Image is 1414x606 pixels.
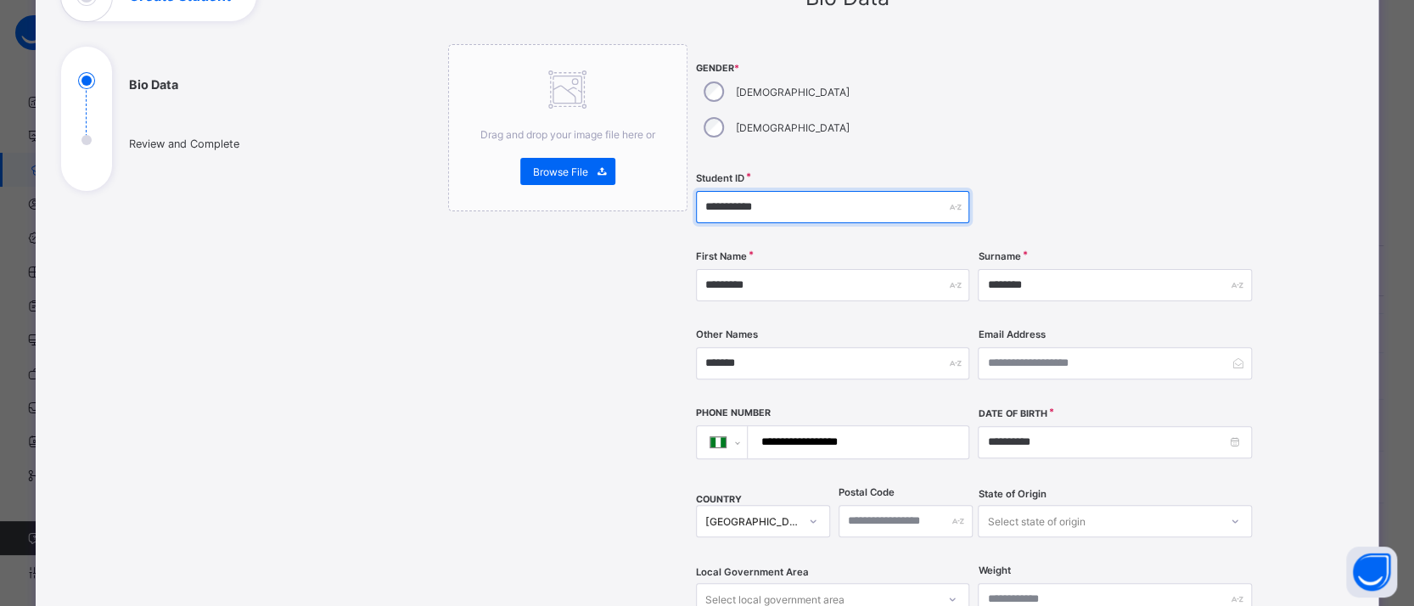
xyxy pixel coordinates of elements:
label: [DEMOGRAPHIC_DATA] [736,86,850,98]
button: Open asap [1346,547,1397,598]
label: Student ID [696,172,744,184]
span: Gender [696,63,969,74]
label: Phone Number [696,407,771,418]
label: Surname [978,250,1020,262]
label: Other Names [696,328,758,340]
label: Postal Code [839,486,895,498]
div: [GEOGRAPHIC_DATA] [705,515,799,528]
label: Date of Birth [978,408,1046,419]
label: First Name [696,250,747,262]
div: Select state of origin [987,505,1085,537]
div: Drag and drop your image file here orBrowse File [448,44,687,211]
span: COUNTRY [696,494,742,505]
label: Email Address [978,328,1045,340]
span: State of Origin [978,488,1046,500]
span: Local Government Area [696,566,809,578]
label: [DEMOGRAPHIC_DATA] [736,121,850,134]
span: Drag and drop your image file here or [480,128,655,141]
span: Browse File [533,166,588,178]
label: Weight [978,564,1010,576]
